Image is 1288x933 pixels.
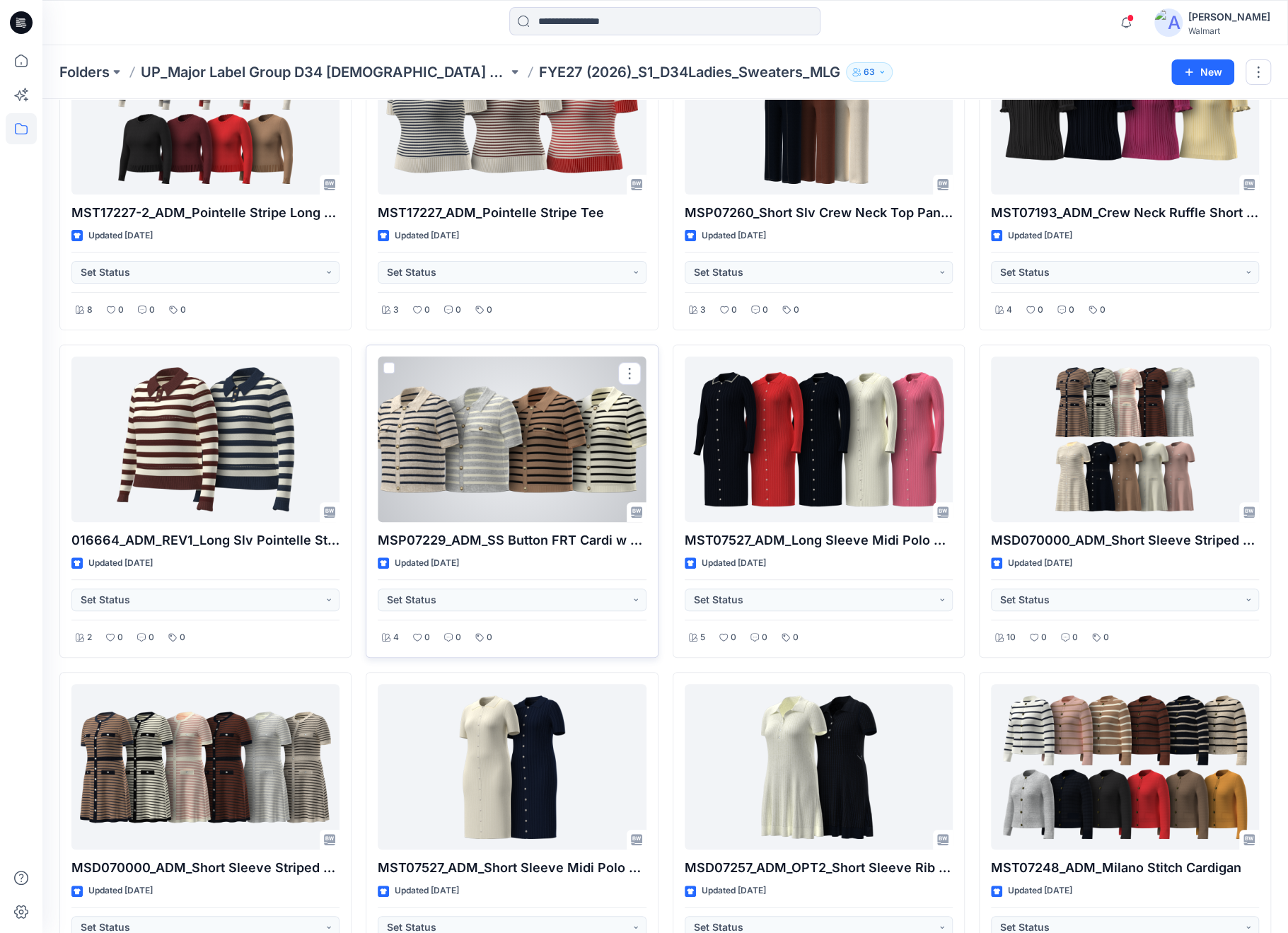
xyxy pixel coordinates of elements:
[456,303,461,318] p: 0
[1008,228,1072,243] p: Updated [DATE]
[88,556,153,571] p: Updated [DATE]
[149,303,155,318] p: 0
[991,858,1259,878] p: MST07248_ADM_Milano Stitch Cardigan
[702,556,766,571] p: Updated [DATE]
[1154,8,1183,37] img: avatar
[991,531,1259,550] p: MSD070000_ADM_Short Sleeve Striped Crew Neck Dress
[1171,59,1234,85] button: New
[141,62,508,82] a: UP_Major Label Group D34 [DEMOGRAPHIC_DATA] Sweaters
[117,630,123,645] p: 0
[1008,556,1072,571] p: Updated [DATE]
[180,630,185,645] p: 0
[1188,8,1270,25] div: [PERSON_NAME]
[71,684,340,850] a: MSD070000_ADM_Short Sleeve Striped Crew Neck Dress opT 2
[1188,25,1270,36] div: Walmart
[1006,303,1012,318] p: 4
[395,556,459,571] p: Updated [DATE]
[71,357,340,522] a: 016664_ADM_REV1_Long Slv Pointelle Stripe (KG2)
[88,228,153,243] p: Updated [DATE]
[685,684,953,850] a: MSD07257_ADM_OPT2_Short Sleeve Rib Polo Dress(1)
[88,883,153,898] p: Updated [DATE]
[487,303,492,318] p: 0
[1006,630,1016,645] p: 10
[378,357,646,522] a: MSP07229_ADM_SS Button FRT Cardi w Chest
[1072,630,1078,645] p: 0
[424,303,430,318] p: 0
[71,203,340,223] p: MST17227-2_ADM_Pointelle Stripe Long Slv
[395,228,459,243] p: Updated [DATE]
[71,29,340,195] a: MST17227-2_ADM_Pointelle Stripe Long Slv
[393,303,399,318] p: 3
[378,29,646,195] a: MST17227_ADM_Pointelle Stripe Tee
[685,29,953,195] a: MSP07260_Short Slv Crew Neck Top Pant Set
[685,858,953,878] p: MSD07257_ADM_OPT2_Short Sleeve Rib Polo Dress(1)
[1038,303,1043,318] p: 0
[991,29,1259,195] a: MST07193_ADM_Crew Neck Ruffle Short Slv Sweater
[991,357,1259,522] a: MSD070000_ADM_Short Sleeve Striped Crew Neck Dress
[180,303,186,318] p: 0
[378,684,646,850] a: MST07527_ADM_Short Sleeve Midi Polo Dress(2)
[487,630,492,645] p: 0
[731,630,736,645] p: 0
[702,228,766,243] p: Updated [DATE]
[685,203,953,223] p: MSP07260_Short Slv Crew Neck Top Pant Set
[59,62,110,82] a: Folders
[393,630,399,645] p: 4
[378,203,646,223] p: MST17227_ADM_Pointelle Stripe Tee
[1100,303,1106,318] p: 0
[424,630,430,645] p: 0
[685,531,953,550] p: MST07527_ADM_Long Sleeve Midi Polo Dress(2)
[702,883,766,898] p: Updated [DATE]
[118,303,124,318] p: 0
[87,303,93,318] p: 8
[1008,883,1072,898] p: Updated [DATE]
[1041,630,1047,645] p: 0
[864,64,875,80] p: 63
[149,630,154,645] p: 0
[991,684,1259,850] a: MST07248_ADM_Milano Stitch Cardigan
[539,62,840,82] p: FYE27 (2026)_S1_D34Ladies_Sweaters_MLG
[991,203,1259,223] p: MST07193_ADM_Crew Neck Ruffle Short Slv Sweater
[1069,303,1074,318] p: 0
[87,630,92,645] p: 2
[456,630,461,645] p: 0
[794,303,799,318] p: 0
[1103,630,1109,645] p: 0
[762,630,767,645] p: 0
[793,630,799,645] p: 0
[700,630,705,645] p: 5
[731,303,737,318] p: 0
[846,62,893,82] button: 63
[685,357,953,522] a: MST07527_ADM_Long Sleeve Midi Polo Dress(2)
[762,303,768,318] p: 0
[378,531,646,550] p: MSP07229_ADM_SS Button FRT Cardi w Chest
[395,883,459,898] p: Updated [DATE]
[71,858,340,878] p: MSD070000_ADM_Short Sleeve Striped Crew Neck Dress opT 2
[71,531,340,550] p: 016664_ADM_REV1_Long Slv Pointelle Stripe (KG2)
[700,303,706,318] p: 3
[378,858,646,878] p: MST07527_ADM_Short Sleeve Midi Polo Dress(2)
